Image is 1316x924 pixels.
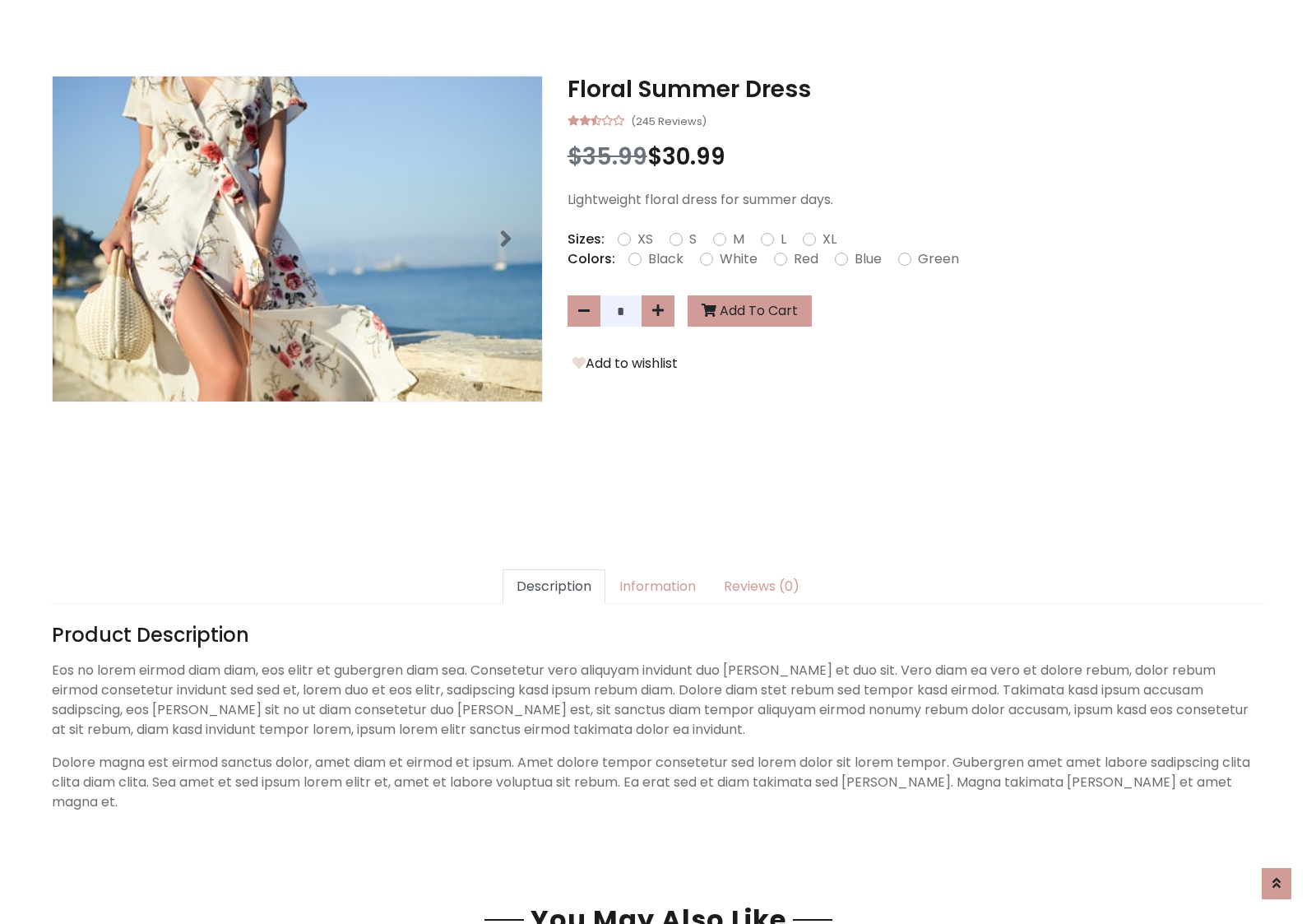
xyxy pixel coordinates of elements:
label: XS [637,230,653,249]
h3: $ [568,143,1264,171]
img: Image [53,77,542,402]
a: Description [503,569,605,604]
p: Sizes: [568,230,605,249]
p: Eos no lorem eirmod diam diam, eos elitr et gubergren diam sea. Consetetur vero aliquyam invidunt... [52,661,1264,740]
label: Red [794,249,818,269]
label: M [733,230,744,249]
a: Reviews (0) [710,569,813,604]
label: Green [918,249,959,269]
label: White [720,249,758,269]
span: $35.99 [568,141,647,173]
label: S [689,230,697,249]
small: (245 Reviews) [631,110,707,130]
h3: Floral Summer Dress [568,76,1264,104]
p: Colors: [568,249,615,269]
label: XL [822,230,836,249]
p: Lightweight floral dress for summer days. [568,190,1264,210]
span: 30.99 [662,141,725,173]
label: Black [648,249,683,269]
label: Blue [855,249,882,269]
h4: Product Description [52,624,1264,648]
a: Information [605,569,710,604]
label: L [781,230,786,249]
button: Add To Cart [688,295,812,327]
p: Dolore magna est eirmod sanctus dolor, amet diam et eirmod et ipsum. Amet dolore tempor consetetu... [52,753,1264,812]
button: Add to wishlist [568,353,683,374]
